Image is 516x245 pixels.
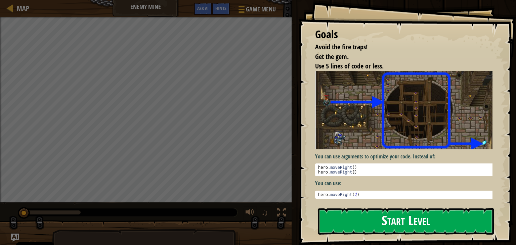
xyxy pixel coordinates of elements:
span: ♫ [261,207,268,217]
p: You can use: [315,180,498,187]
span: Ask AI [197,5,209,11]
button: Game Menu [233,3,280,18]
button: Ask AI [194,3,212,15]
img: Enemy mine [315,71,498,149]
a: Map [13,4,29,13]
button: Toggle fullscreen [275,206,288,220]
li: Get the gem. [307,52,491,62]
span: Game Menu [246,5,276,14]
p: You can use arguments to optimize your code. Instead of: [315,153,498,160]
li: Use 5 lines of code or less. [307,61,491,71]
span: Get the gem. [315,52,349,61]
button: Ask AI [11,234,19,242]
span: Use 5 lines of code or less. [315,61,384,70]
button: Start Level [318,208,494,235]
span: Avoid the fire traps! [315,42,368,51]
span: Map [17,4,29,13]
button: Adjust volume [243,206,257,220]
li: Avoid the fire traps! [307,42,491,52]
button: ♫ [260,206,271,220]
div: Goals [315,27,492,42]
span: Hints [215,5,226,11]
